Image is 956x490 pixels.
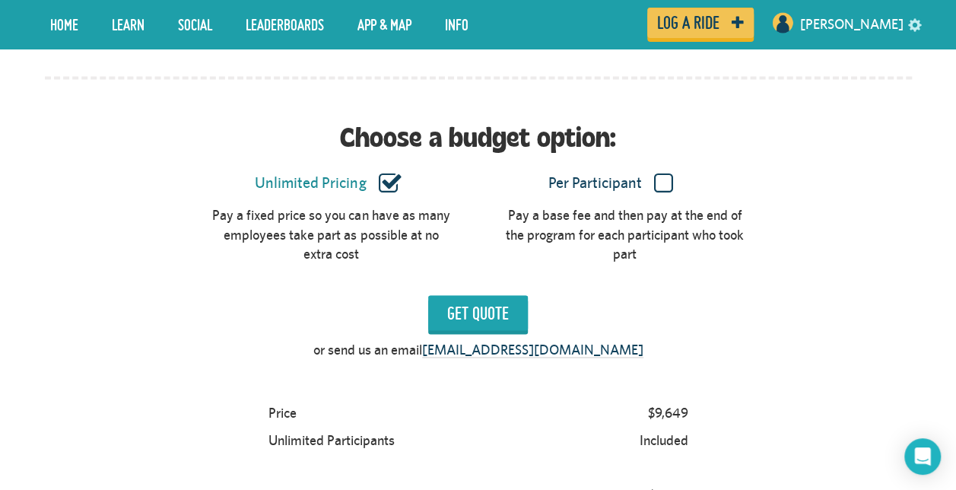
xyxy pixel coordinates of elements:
div: Unlimited Participants [262,426,402,453]
input: Get Quote [428,295,528,330]
a: Log a ride [647,8,754,38]
a: settings drop down toggle [908,17,922,31]
a: App & Map [346,5,423,43]
div: Included [633,426,695,453]
a: Social [167,5,224,43]
p: or send us an email [313,339,643,359]
a: Leaderboards [234,5,335,43]
span: Log a ride [657,16,719,30]
div: Open Intercom Messenger [904,438,941,475]
div: Price [262,399,303,426]
label: Per Participant [491,173,730,193]
div: Pay a base fee and then pay at the end of the program for each participant who took part [506,205,745,263]
h1: Choose a budget option: [340,126,616,156]
a: [PERSON_NAME] [800,6,904,43]
img: User profile image [770,11,795,35]
div: Pay a fixed price so you can have as many employees take part as possible at no extra cost [211,205,450,263]
a: Home [39,5,90,43]
a: Info [434,5,480,43]
div: $9,649 [641,399,695,426]
a: LEARN [100,5,156,43]
a: [EMAIL_ADDRESS][DOMAIN_NAME] [422,341,643,358]
label: Unlimited Pricing [208,173,447,193]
